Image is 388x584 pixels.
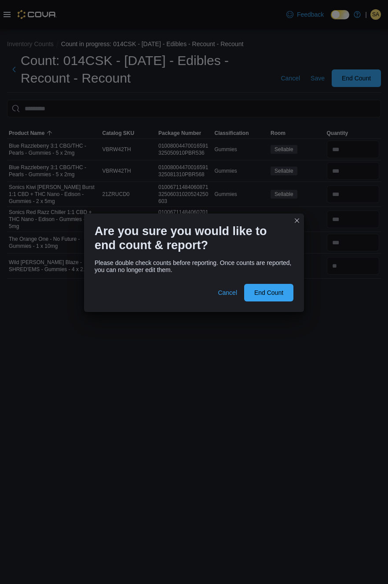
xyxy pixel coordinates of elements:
[95,259,293,273] div: Please double check counts before reporting. Once counts are reported, you can no longer edit them.
[244,284,293,301] button: End Count
[254,288,283,297] span: End Count
[95,224,286,252] h1: Are you sure you would like to end count & report?
[292,215,302,226] button: Closes this modal window
[218,288,237,297] span: Cancel
[214,284,241,301] button: Cancel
